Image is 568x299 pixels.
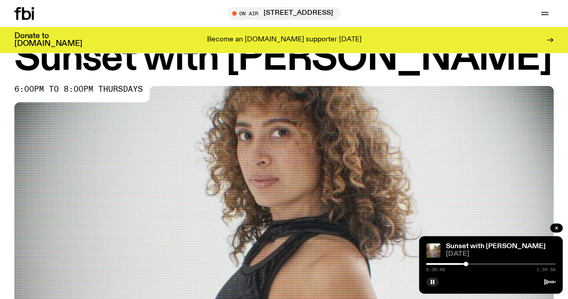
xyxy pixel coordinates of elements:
span: Tune in live [238,10,336,17]
span: 1:59:58 [537,268,555,272]
span: 0:36:48 [426,268,445,272]
span: 6:00pm to 8:00pm thursdays [14,86,143,93]
h3: Donate to [DOMAIN_NAME] [14,32,82,48]
p: Become an [DOMAIN_NAME] supporter [DATE] [207,36,361,44]
a: Sunset with [PERSON_NAME] [446,243,546,250]
button: On Air[STREET_ADDRESS] [228,7,340,20]
span: [DATE] [446,251,555,258]
h1: Sunset with [PERSON_NAME] [14,40,554,77]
